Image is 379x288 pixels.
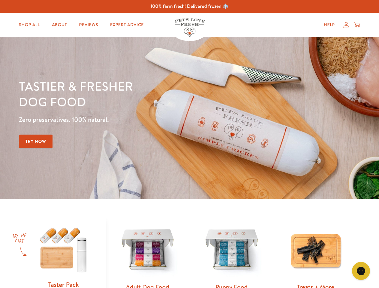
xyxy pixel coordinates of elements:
[349,260,373,282] iframe: Gorgias live chat messenger
[19,135,53,148] a: Try Now
[19,114,246,125] p: Zero preservatives. 100% natural.
[74,19,103,31] a: Reviews
[319,19,340,31] a: Help
[175,18,205,37] img: Pets Love Fresh
[14,19,45,31] a: Shop All
[19,78,246,109] h1: Tastier & fresher dog food
[47,19,72,31] a: About
[105,19,149,31] a: Expert Advice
